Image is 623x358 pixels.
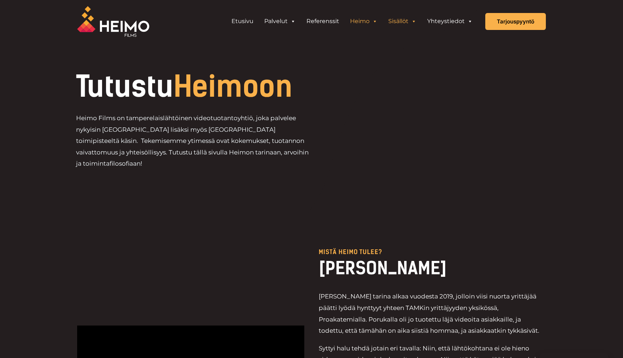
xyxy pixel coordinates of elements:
img: Heimo Filmsin logo [77,6,149,37]
p: Mistä heimo tulee? [319,249,546,255]
h2: [PERSON_NAME] [319,257,546,279]
span: Heimoon [173,69,292,104]
a: Tarjouspyyntö [485,13,546,30]
a: Referenssit [301,14,345,29]
p: [PERSON_NAME] tarina alkaa vuodesta 2019, jolloin viisi nuorta yrittäjää päätti lyödä hynttyyt yh... [319,291,546,336]
a: Yhteystiedot [422,14,478,29]
p: Heimo Films on tamperelaislähtöinen videotuotantoyhtiö, joka palvelee nykyisin [GEOGRAPHIC_DATA] ... [76,113,311,170]
aside: Header Widget 1 [222,14,482,29]
h1: Tutustu [76,72,361,101]
a: Etusivu [226,14,259,29]
a: Heimo [345,14,383,29]
a: Palvelut [259,14,301,29]
a: Sisällöt [383,14,422,29]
